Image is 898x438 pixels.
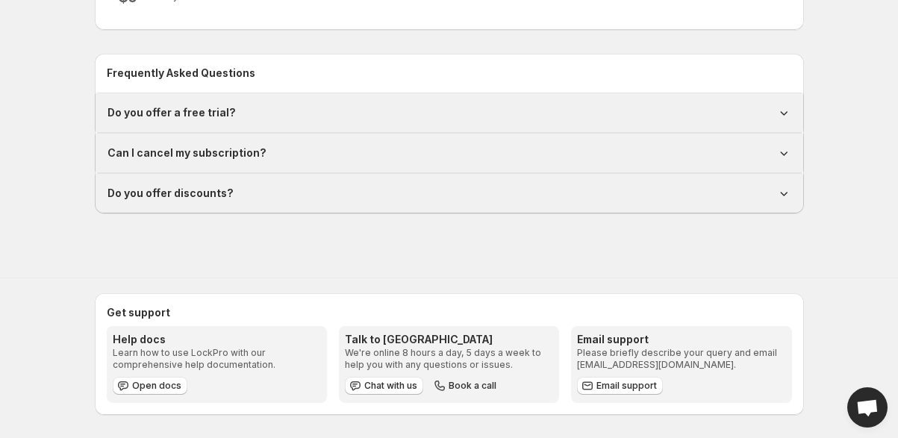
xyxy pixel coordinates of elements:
[107,105,236,120] h1: Do you offer a free trial?
[107,146,266,160] h1: Can I cancel my subscription?
[577,332,785,347] h3: Email support
[107,66,792,81] h2: Frequently Asked Questions
[596,380,657,392] span: Email support
[577,347,785,371] p: Please briefly describe your query and email [EMAIL_ADDRESS][DOMAIN_NAME].
[577,377,663,395] a: Email support
[107,305,792,320] h2: Get support
[847,387,888,428] a: Open chat
[132,380,181,392] span: Open docs
[107,186,234,201] h1: Do you offer discounts?
[345,332,553,347] h3: Talk to [GEOGRAPHIC_DATA]
[345,377,423,395] button: Chat with us
[364,380,417,392] span: Chat with us
[113,332,321,347] h3: Help docs
[345,347,553,371] p: We're online 8 hours a day, 5 days a week to help you with any questions or issues.
[429,377,502,395] button: Book a call
[449,380,496,392] span: Book a call
[113,347,321,371] p: Learn how to use LockPro with our comprehensive help documentation.
[113,377,187,395] a: Open docs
